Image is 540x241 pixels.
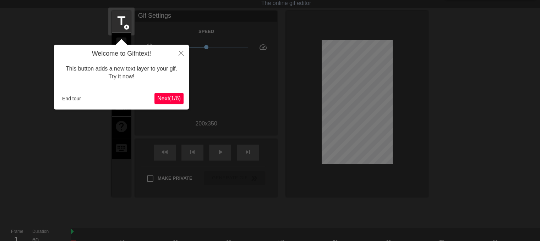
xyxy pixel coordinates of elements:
div: This button adds a new text layer to your gif. Try it now! [59,58,184,88]
h4: Welcome to Gifntext! [59,50,184,58]
button: Close [173,45,189,61]
button: End tour [59,93,84,104]
span: Next ( 1 / 6 ) [157,95,181,101]
button: Next [154,93,184,104]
